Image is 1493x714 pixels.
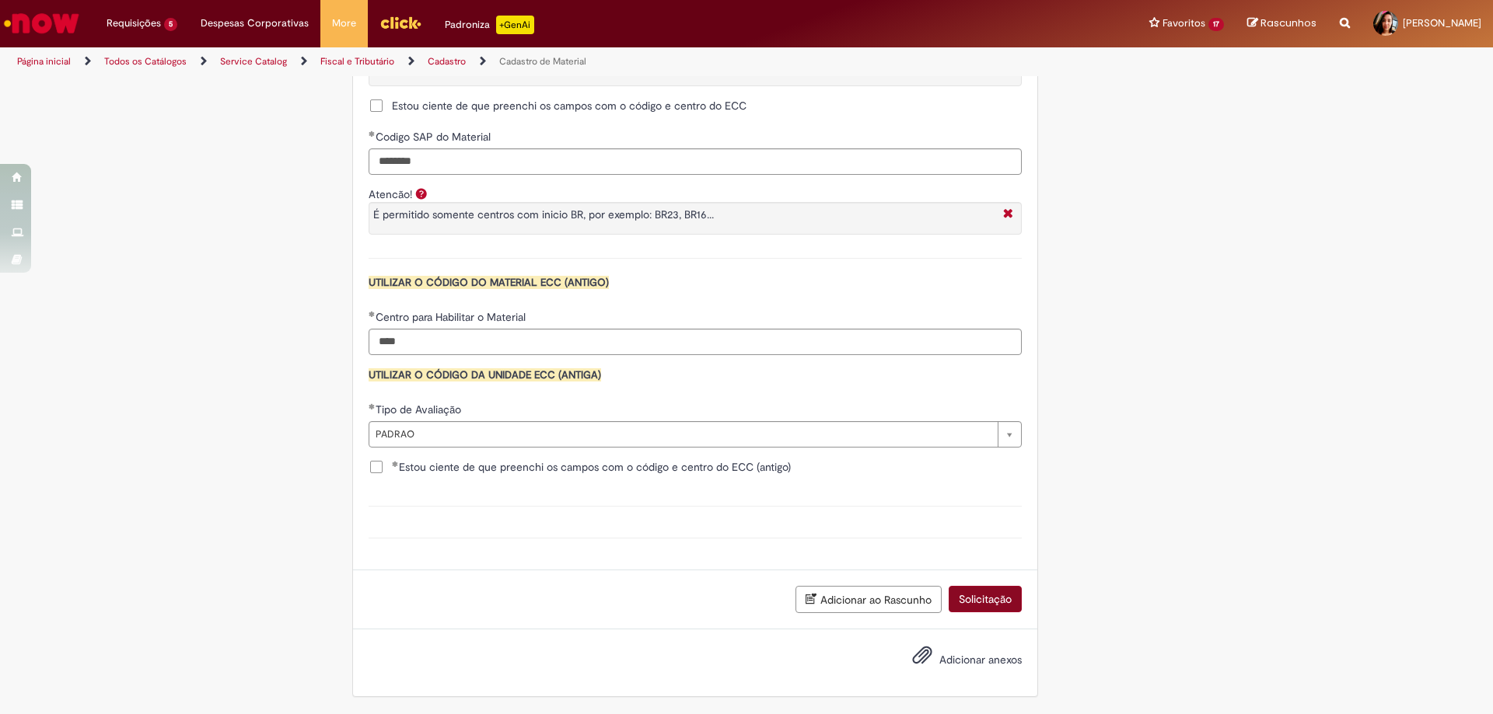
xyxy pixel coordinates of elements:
[496,16,534,34] p: +GenAi
[17,55,71,68] a: Página inicial
[376,310,529,324] span: Centro para Habilitar o Material
[12,47,984,76] ul: Trilhas de página
[369,131,376,137] span: Obrigatório Preenchido
[412,187,431,200] span: Ajuda para Atencão!
[999,207,1017,223] i: Fechar More information Por question_atencao
[376,422,990,447] span: PADRAO
[428,55,466,68] a: Cadastro
[332,16,356,31] span: More
[104,55,187,68] a: Todos os Catálogos
[369,368,601,381] span: UTILIZAR O CÓDIGO DA UNIDADE ECC (ANTIGA)
[795,586,942,613] button: Adicionar ao Rascunho
[369,311,376,317] span: Obrigatório Preenchido
[369,276,609,289] span: UTILIZAR O CÓDIGO DO MATERIAL ECC (ANTIGO)
[164,18,177,31] span: 5
[499,55,586,68] a: Cadastro de Material
[201,16,309,31] span: Despesas Corporativas
[2,8,82,39] img: ServiceNow
[949,586,1022,612] button: Solicitação
[1403,16,1481,30] span: [PERSON_NAME]
[392,459,791,475] span: Estou ciente de que preenchi os campos com o código e centro do ECC (antigo)
[379,11,421,34] img: click_logo_yellow_360x200.png
[908,641,936,677] button: Adicionar anexos
[220,55,287,68] a: Service Catalog
[1208,18,1224,31] span: 17
[320,55,394,68] a: Fiscal e Tributário
[373,207,995,222] p: É permitido somente centros com inicio BR, por exemplo: BR23, BR16...
[1163,16,1205,31] span: Favoritos
[376,130,494,144] span: Codigo SAP do Material
[369,403,376,409] span: Obrigatório Preenchido
[392,98,746,113] span: Estou ciente de que preenchi os campos com o código e centro do ECC
[376,402,464,416] span: Tipo de Avaliação
[1247,16,1316,31] a: Rascunhos
[1260,16,1316,30] span: Rascunhos
[369,187,412,201] label: Atencão!
[369,148,1022,175] input: Codigo SAP do Material
[392,461,399,467] span: Obrigatório Preenchido
[369,329,1022,355] input: Centro para Habilitar o Material
[445,16,534,34] div: Padroniza
[107,16,161,31] span: Requisições
[939,653,1022,667] span: Adicionar anexos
